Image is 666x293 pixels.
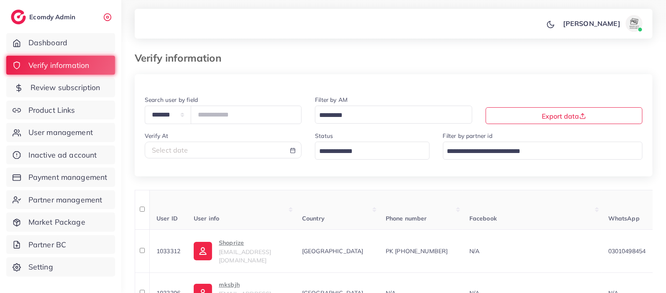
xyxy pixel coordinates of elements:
h3: Verify information [135,52,228,64]
h2: Ecomdy Admin [29,13,77,21]
p: [PERSON_NAME] [563,18,620,29]
span: Select date [152,146,188,154]
span: Export data [542,112,586,120]
a: logoEcomdy Admin [11,10,77,24]
a: Partner management [6,190,115,210]
span: Country [302,215,325,222]
span: User management [28,127,93,138]
span: [GEOGRAPHIC_DATA] [302,247,364,255]
p: Shoprize [219,238,289,248]
span: PK [PHONE_NUMBER] [386,247,448,255]
span: [EMAIL_ADDRESS][DOMAIN_NAME] [219,248,271,264]
a: Shoprize[EMAIL_ADDRESS][DOMAIN_NAME] [194,238,289,265]
a: Verify information [6,56,115,75]
span: Verify information [28,60,90,71]
img: ic-user-info.36bf1079.svg [194,242,212,260]
span: Facebook [469,215,497,222]
span: Setting [28,262,53,272]
span: Payment management [28,172,108,183]
label: Filter by AM [315,96,348,104]
a: Review subscription [6,78,115,97]
span: Phone number [386,215,427,222]
span: WhatsApp [608,215,640,222]
span: Market Package [28,217,85,228]
a: Market Package [6,213,115,232]
div: Search for option [443,142,643,160]
button: Export data [486,107,643,124]
span: Inactive ad account [28,150,97,161]
span: 1033312 [156,247,180,255]
input: Search for option [444,145,632,158]
span: Partner BC [28,239,67,250]
span: Dashboard [28,37,67,48]
span: Partner management [28,194,102,205]
span: User info [194,215,219,222]
p: mksbjh [219,280,289,290]
div: Search for option [315,106,472,124]
span: Product Links [28,105,75,116]
label: Filter by partner id [443,132,492,140]
label: Status [315,132,333,140]
label: Search user by field [145,96,198,104]
a: Partner BC [6,235,115,254]
label: Verify At [145,132,168,140]
span: N/A [469,247,479,255]
a: Payment management [6,168,115,187]
span: User ID [156,215,178,222]
input: Search for option [316,145,419,158]
img: avatar [626,15,643,32]
a: [PERSON_NAME]avatar [558,15,646,32]
input: Search for option [316,109,461,122]
a: User management [6,123,115,142]
div: Search for option [315,142,430,160]
span: 03010498454 [608,247,646,255]
a: Inactive ad account [6,145,115,165]
a: Product Links [6,101,115,120]
img: logo [11,10,26,24]
a: Setting [6,257,115,277]
span: Review subscription [31,82,100,93]
a: Dashboard [6,33,115,52]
